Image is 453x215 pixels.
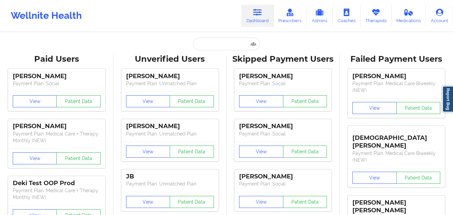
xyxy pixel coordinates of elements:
p: Payment Plan : Unmatched Plan [126,80,214,87]
div: [PERSON_NAME] [126,72,214,80]
p: Payment Plan : Social [13,80,101,87]
button: Patient Data [56,152,101,164]
button: Patient Data [283,95,327,107]
a: Medications [392,5,426,27]
p: Payment Plan : Social [239,130,327,137]
button: Patient Data [170,146,214,158]
button: Patient Data [170,95,214,107]
p: Payment Plan : Social [239,80,327,87]
div: [PERSON_NAME] [126,122,214,130]
p: Payment Plan : Unmatched Plan [126,180,214,187]
div: Failed Payment Users [344,54,448,64]
a: Prescribers [274,5,307,27]
div: Unverified Users [118,54,222,64]
button: Patient Data [396,172,441,184]
div: Deki Test OOP Prod [13,179,101,187]
button: Patient Data [283,146,327,158]
div: [PERSON_NAME] [239,122,327,130]
button: View [352,102,397,114]
button: View [239,146,283,158]
button: View [126,146,170,158]
a: Report Bug [442,86,453,112]
button: Patient Data [283,196,327,208]
div: [PERSON_NAME] [239,173,327,180]
button: View [126,95,170,107]
a: Dashboard [241,5,274,27]
button: View [352,172,397,184]
p: Payment Plan : Social [239,180,327,187]
div: [PERSON_NAME] [13,72,101,80]
button: Patient Data [56,95,101,107]
a: Coaches [333,5,360,27]
div: JB [126,173,214,180]
button: View [13,152,57,164]
p: Payment Plan : Medical Care Biweekly (NEW) [352,80,440,94]
div: [PERSON_NAME] [239,72,327,80]
button: View [239,196,283,208]
button: View [13,95,57,107]
button: Patient Data [396,102,441,114]
div: [PERSON_NAME] [352,72,440,80]
div: [PERSON_NAME] [13,122,101,130]
p: Payment Plan : Medical Care + Therapy Monthly (NEW) [13,130,101,144]
p: Payment Plan : Unmatched Plan [126,130,214,137]
button: View [239,95,283,107]
button: Patient Data [170,196,214,208]
div: Skipped Payment Users [231,54,335,64]
button: View [126,196,170,208]
a: Therapists [360,5,392,27]
a: Admins [306,5,333,27]
a: Account [426,5,453,27]
div: [PERSON_NAME] [PERSON_NAME] [352,199,440,214]
div: [DEMOGRAPHIC_DATA][PERSON_NAME] [352,129,440,150]
div: Paid Users [5,54,109,64]
p: Payment Plan : Medical Care Biweekly (NEW) [352,150,440,163]
p: Payment Plan : Medical Care + Therapy Monthly (NEW) [13,187,101,201]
